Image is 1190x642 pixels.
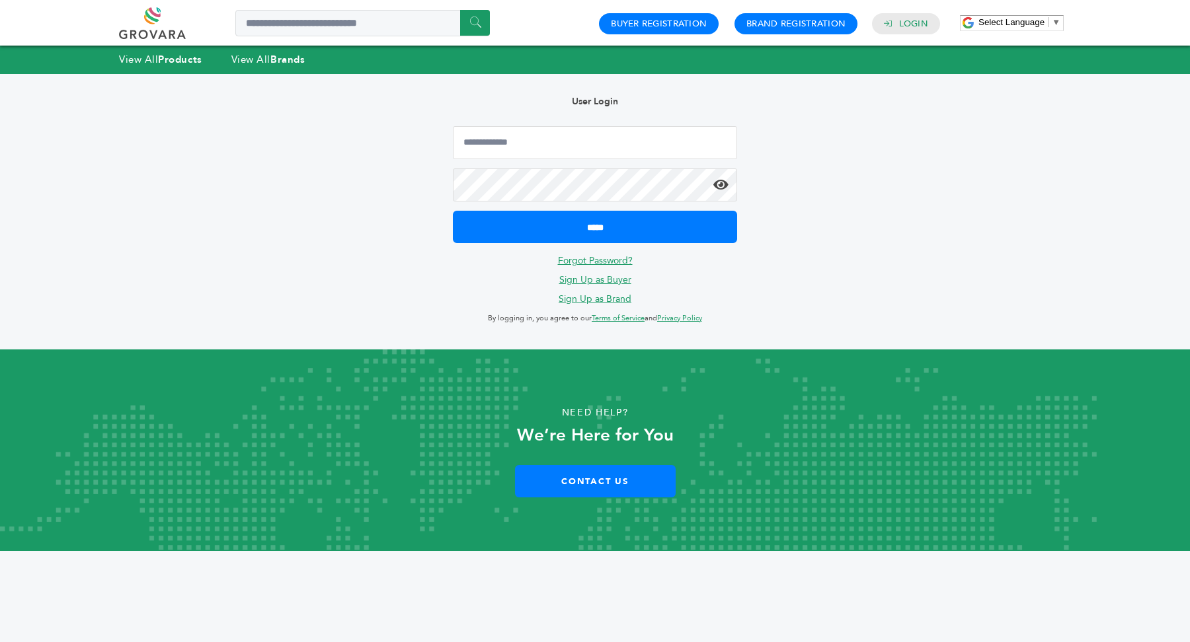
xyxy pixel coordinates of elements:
[231,53,305,66] a: View AllBrands
[746,18,846,30] a: Brand Registration
[517,423,674,447] strong: We’re Here for You
[592,313,645,323] a: Terms of Service
[119,53,202,66] a: View AllProducts
[978,17,1060,27] a: Select Language​
[611,18,707,30] a: Buyer Registration
[235,10,490,36] input: Search a product or brand...
[559,273,631,286] a: Sign Up as Buyer
[453,126,737,159] input: Email Address
[453,310,737,326] p: By logging in, you agree to our and
[59,403,1130,423] p: Need Help?
[515,465,676,497] a: Contact Us
[657,313,702,323] a: Privacy Policy
[1052,17,1060,27] span: ▼
[559,293,631,305] a: Sign Up as Brand
[558,254,633,267] a: Forgot Password?
[453,168,737,201] input: Password
[158,53,202,66] strong: Products
[572,95,618,108] b: User Login
[270,53,305,66] strong: Brands
[899,18,928,30] a: Login
[978,17,1045,27] span: Select Language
